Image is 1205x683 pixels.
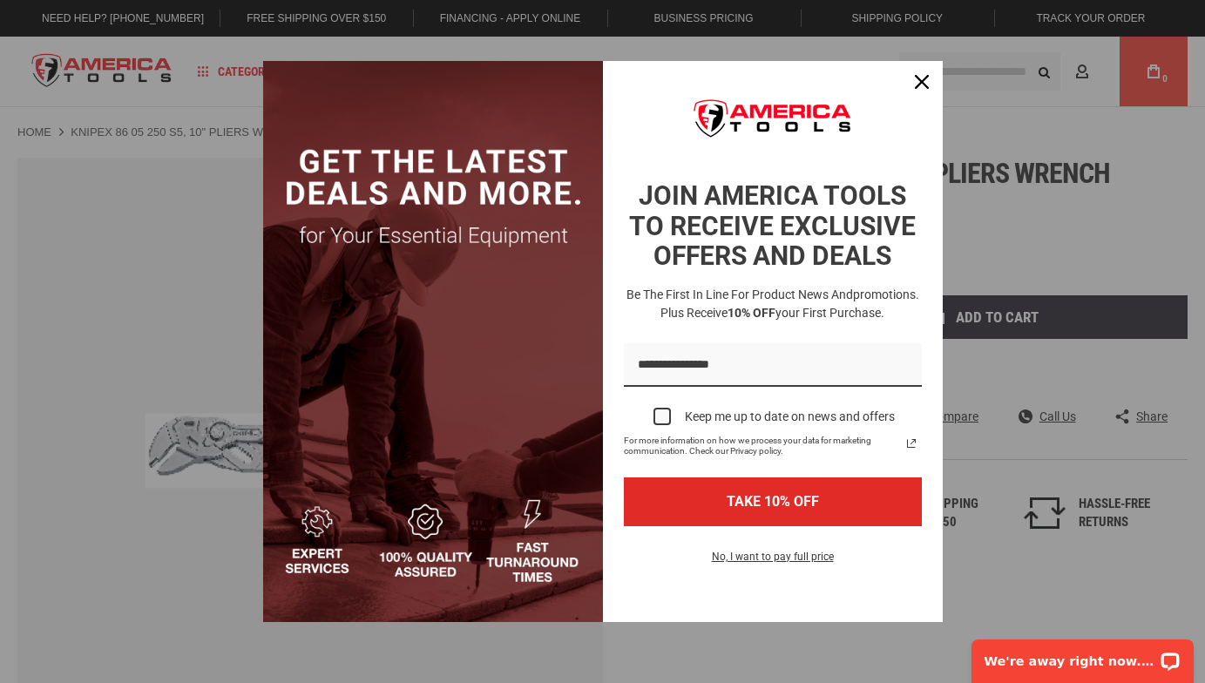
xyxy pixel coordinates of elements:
[620,286,925,322] h3: Be the first in line for product news and
[960,628,1205,683] iframe: LiveChat chat widget
[624,436,901,456] span: For more information on how we process your data for marketing communication. Check our Privacy p...
[685,409,895,424] div: Keep me up to date on news and offers
[660,287,919,320] span: promotions. Plus receive your first purchase.
[901,61,943,103] button: Close
[728,306,775,320] strong: 10% OFF
[698,547,848,577] button: No, I want to pay full price
[624,477,922,525] button: TAKE 10% OFF
[901,433,922,454] a: Read our Privacy Policy
[901,433,922,454] svg: link icon
[915,75,929,89] svg: close icon
[629,180,916,271] strong: JOIN AMERICA TOOLS TO RECEIVE EXCLUSIVE OFFERS AND DEALS
[624,343,922,388] input: Email field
